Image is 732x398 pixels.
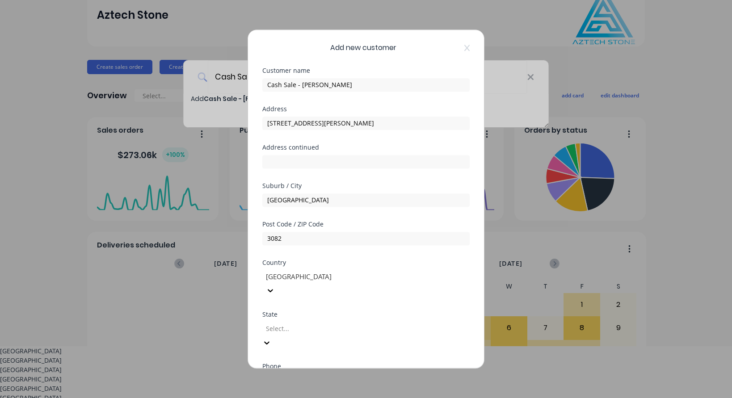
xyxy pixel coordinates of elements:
div: Post Code / ZIP Code [262,221,470,227]
div: Address [262,106,470,112]
div: Customer name [262,67,470,74]
span: Add new customer [330,42,396,53]
div: State [262,311,470,318]
div: Phone [262,363,470,369]
div: Country [262,260,470,266]
div: Suburb / City [262,183,470,189]
div: Address continued [262,144,470,151]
